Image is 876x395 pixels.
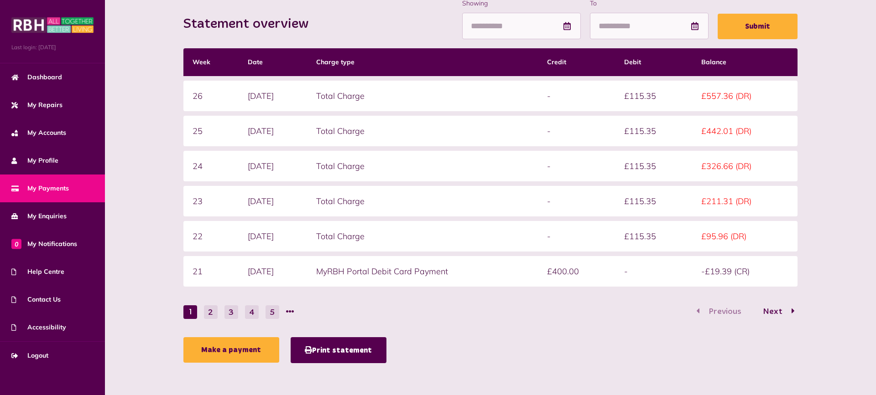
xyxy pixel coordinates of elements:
[615,256,692,287] td: -
[615,81,692,111] td: £115.35
[183,256,239,287] td: 21
[307,116,538,146] td: Total Charge
[11,100,63,110] span: My Repairs
[11,211,67,221] span: My Enquiries
[183,116,239,146] td: 25
[615,221,692,251] td: £115.35
[291,337,386,363] button: Print statement
[538,48,615,76] th: Credit
[183,221,239,251] td: 22
[239,221,307,251] td: [DATE]
[692,186,798,216] td: £211.31 (DR)
[224,305,238,319] button: Go to page 3
[692,116,798,146] td: £442.01 (DR)
[692,256,798,287] td: -£19.39 (CR)
[692,151,798,181] td: £326.66 (DR)
[538,116,615,146] td: -
[11,239,21,249] span: 0
[11,239,77,249] span: My Notifications
[11,72,62,82] span: Dashboard
[183,151,239,181] td: 24
[239,151,307,181] td: [DATE]
[538,151,615,181] td: -
[538,256,615,287] td: £400.00
[307,81,538,111] td: Total Charge
[183,48,239,76] th: Week
[11,267,64,277] span: Help Centre
[753,305,798,318] button: Go to page 2
[307,256,538,287] td: MyRBH Portal Debit Card Payment
[239,256,307,287] td: [DATE]
[245,305,259,319] button: Go to page 4
[692,48,798,76] th: Balance
[615,116,692,146] td: £115.35
[11,184,69,193] span: My Payments
[307,186,538,216] td: Total Charge
[266,305,279,319] button: Go to page 5
[615,151,692,181] td: £115.35
[718,14,798,39] button: Submit
[239,48,307,76] th: Date
[183,337,279,363] a: Make a payment
[239,186,307,216] td: [DATE]
[615,48,692,76] th: Debit
[538,81,615,111] td: -
[307,48,538,76] th: Charge type
[183,16,318,32] h2: Statement overview
[538,186,615,216] td: -
[239,81,307,111] td: [DATE]
[615,186,692,216] td: £115.35
[756,308,789,316] span: Next
[183,81,239,111] td: 26
[204,305,218,319] button: Go to page 2
[11,43,94,51] span: Last login: [DATE]
[692,221,798,251] td: £95.96 (DR)
[11,295,61,304] span: Contact Us
[307,221,538,251] td: Total Charge
[11,156,58,165] span: My Profile
[11,323,66,332] span: Accessibility
[307,151,538,181] td: Total Charge
[239,116,307,146] td: [DATE]
[183,186,239,216] td: 23
[11,128,66,138] span: My Accounts
[538,221,615,251] td: -
[11,16,94,34] img: MyRBH
[11,351,48,360] span: Logout
[692,81,798,111] td: £557.36 (DR)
